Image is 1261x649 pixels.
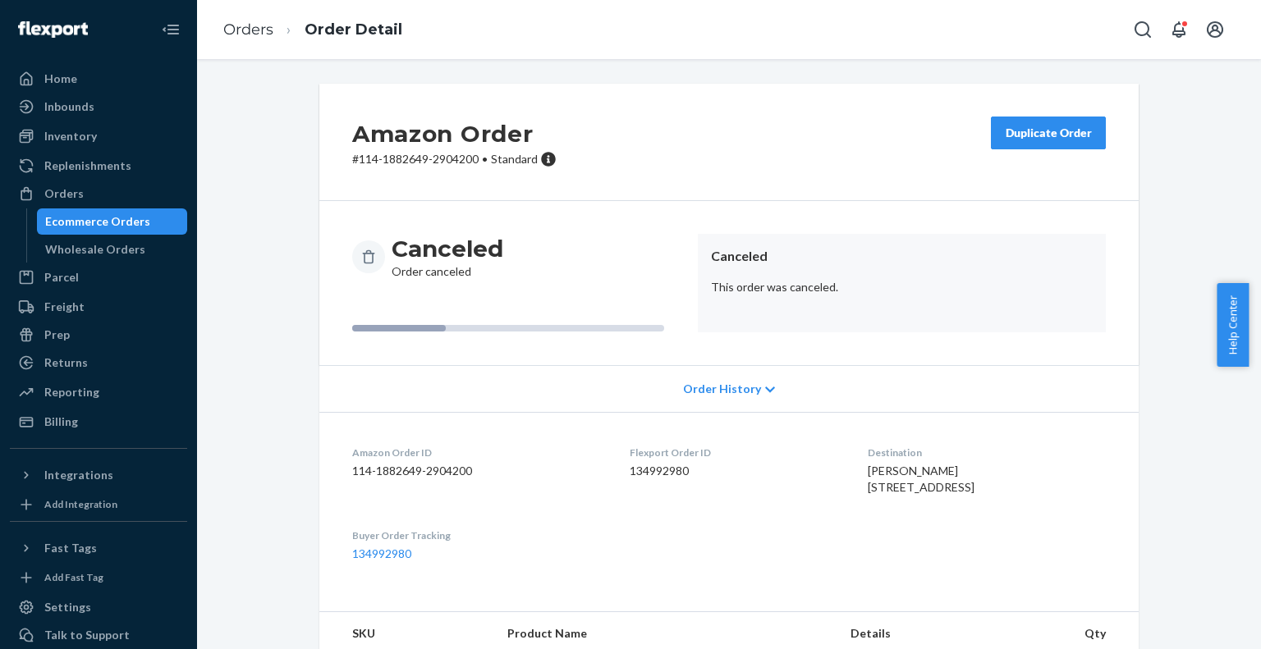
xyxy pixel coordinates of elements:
a: Inventory [10,123,187,149]
dt: Flexport Order ID [630,446,842,459]
div: Freight [44,299,85,315]
button: Open Search Box [1126,13,1159,46]
p: # 114-1882649-2904200 [352,151,557,167]
div: Home [44,71,77,87]
dt: Buyer Order Tracking [352,528,603,542]
a: Add Integration [10,495,187,514]
a: Home [10,66,187,92]
a: Orders [223,21,273,39]
div: Returns [44,354,88,371]
dd: 134992980 [630,463,842,479]
div: Duplicate Order [1005,125,1092,141]
ol: breadcrumbs [210,6,415,54]
span: Standard [491,152,538,166]
h3: Canceled [392,234,503,263]
button: Open account menu [1199,13,1231,46]
a: Order Detail [305,21,402,39]
a: Orders [10,181,187,207]
a: Returns [10,350,187,376]
button: Integrations [10,462,187,488]
div: Talk to Support [44,627,130,643]
a: Add Fast Tag [10,568,187,587]
div: Wholesale Orders [45,241,145,258]
p: This order was canceled. [711,279,1093,295]
img: Flexport logo [18,21,88,38]
button: Open notifications [1162,13,1195,46]
div: Prep [44,327,70,343]
div: Reporting [44,384,99,400]
a: Inbounds [10,94,187,120]
div: Billing [44,414,78,430]
a: Settings [10,594,187,620]
a: Prep [10,322,187,348]
header: Canceled [711,247,1093,266]
div: Inbounds [44,98,94,115]
button: Duplicate Order [991,117,1106,149]
div: Add Fast Tag [44,570,103,584]
a: 134992980 [352,546,411,560]
div: Orders [44,185,84,202]
div: Integrations [44,467,113,483]
div: Add Integration [44,497,117,511]
a: Wholesale Orders [37,236,188,263]
div: Inventory [44,128,97,144]
a: Reporting [10,379,187,405]
a: Billing [10,409,187,435]
a: Parcel [10,264,187,290]
div: Ecommerce Orders [45,213,150,230]
span: [PERSON_NAME] [STREET_ADDRESS] [868,464,974,494]
dd: 114-1882649-2904200 [352,463,603,479]
button: Fast Tags [10,535,187,561]
a: Freight [10,294,187,320]
a: Replenishments [10,153,187,179]
button: Close Navigation [154,13,187,46]
span: Order History [683,381,761,397]
div: Parcel [44,269,79,286]
dt: Amazon Order ID [352,446,603,459]
div: Settings [44,599,91,615]
button: Talk to Support [10,622,187,648]
h2: Amazon Order [352,117,557,151]
a: Ecommerce Orders [37,208,188,235]
span: • [482,152,488,166]
div: Order canceled [392,234,503,280]
button: Help Center [1217,283,1249,367]
div: Replenishments [44,158,131,174]
dt: Destination [868,446,1106,459]
div: Fast Tags [44,540,97,556]
iframe: Opens a widget where you can chat to one of our agents [1157,600,1245,641]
